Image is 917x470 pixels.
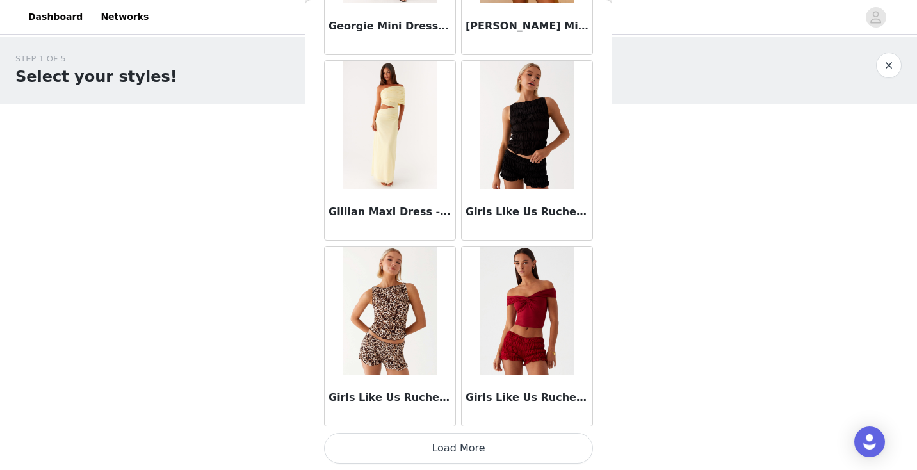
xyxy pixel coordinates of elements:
img: Girls Like Us Ruched Mini Shorts - Maroon [480,247,573,375]
img: Girls Like Us Ruched Mini Shorts - Black [480,61,573,189]
a: Dashboard [20,3,90,31]
h3: [PERSON_NAME] Mini Dress - Blue [466,19,588,34]
a: Networks [93,3,156,31]
h1: Select your styles! [15,65,177,88]
h3: Girls Like Us Ruched Mini Shorts - Leopard [329,390,451,405]
h3: Girls Like Us Ruched Mini Shorts - Maroon [466,390,588,405]
div: STEP 1 OF 5 [15,53,177,65]
h3: Georgie Mini Dress - Black [329,19,451,34]
img: Gillian Maxi Dress - Yellow [343,61,436,189]
div: avatar [870,7,882,28]
button: Load More [324,433,593,464]
div: Open Intercom Messenger [854,426,885,457]
h3: Gillian Maxi Dress - Yellow [329,204,451,220]
h3: Girls Like Us Ruched Mini Shorts - Black [466,204,588,220]
img: Girls Like Us Ruched Mini Shorts - Leopard [343,247,436,375]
